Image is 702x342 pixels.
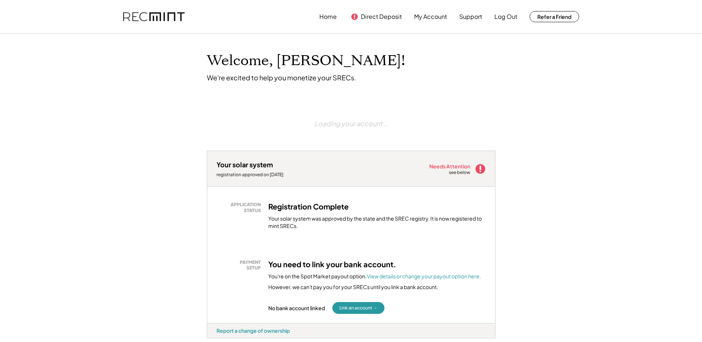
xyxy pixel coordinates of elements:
div: You're on the Spot Market payout option. [268,273,481,280]
div: We're excited to help you monetize your SRECs. [207,73,356,82]
button: Support [459,9,482,24]
button: Home [319,9,337,24]
button: Refer a Friend [530,11,579,22]
div: registration approved on [DATE] [216,172,290,178]
div: Your solar system [216,160,273,169]
h1: Welcome, [PERSON_NAME]! [207,52,405,70]
button: Link an account → [332,302,384,314]
button: My Account [414,9,447,24]
div: see below [449,170,471,176]
div: No bank account linked [268,305,325,311]
button: Log Out [494,9,517,24]
div: Report a change of ownership [216,327,290,334]
img: recmint-logotype%403x.png [123,12,185,21]
div: However, we can't pay you for your SRECs until you link a bank account. [268,284,438,291]
h3: Registration Complete [268,202,349,211]
div: PAYMENT SETUP [220,259,261,271]
div: APPLICATION STATUS [220,202,261,213]
div: fiuuciuj - [207,338,215,341]
div: Needs Attention [429,164,471,169]
h3: You need to link your bank account. [268,259,396,269]
div: Loading your account... [314,100,388,147]
button: Direct Deposit [361,9,402,24]
a: View details or change your payout option here. [367,273,481,279]
div: Your solar system was approved by the state and the SREC registry. It is now registered to mint S... [268,215,486,229]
